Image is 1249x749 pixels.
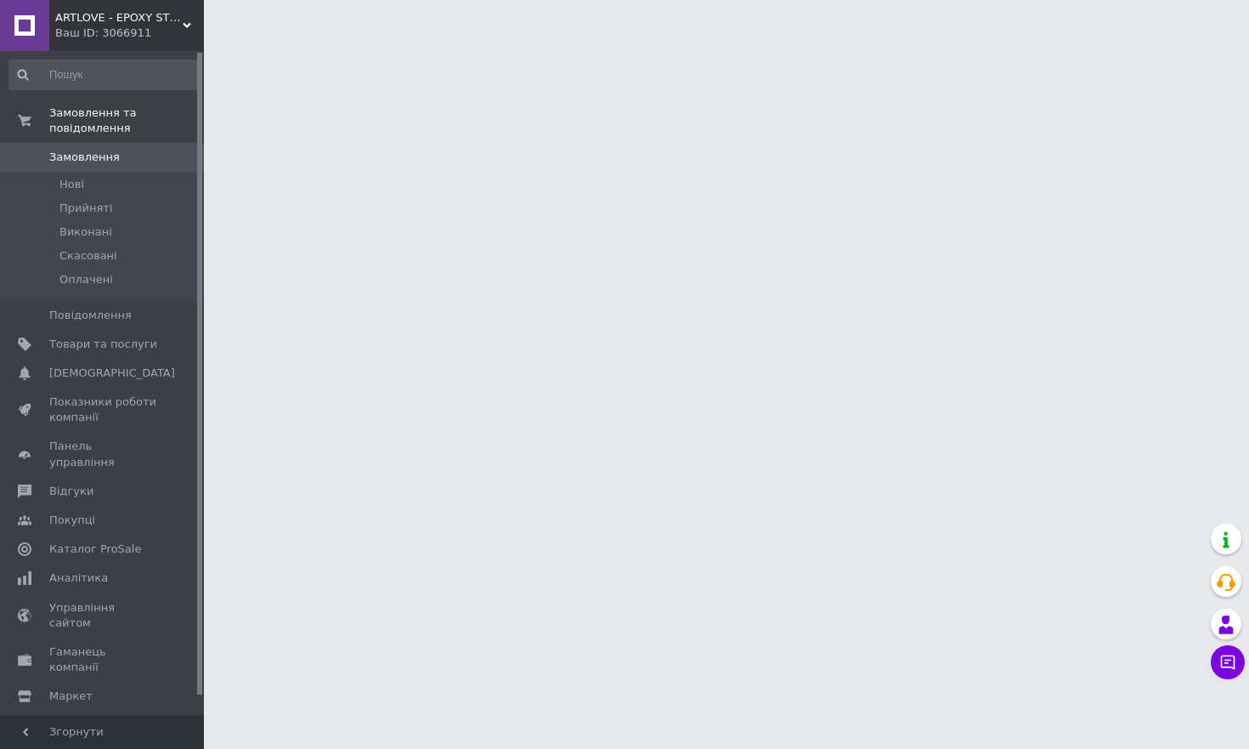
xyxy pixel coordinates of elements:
[8,60,201,90] input: Пошук
[59,272,113,287] span: Оплачені
[49,513,95,528] span: Покупці
[49,366,175,381] span: [DEMOGRAPHIC_DATA]
[49,150,120,165] span: Замовлення
[49,570,108,586] span: Аналітика
[1211,645,1245,679] button: Чат з покупцем
[59,201,112,216] span: Прийняті
[49,484,93,499] span: Відгуки
[55,10,183,26] span: ARTLOVE - EPOXY STORE
[49,105,204,136] span: Замовлення та повідомлення
[49,337,157,352] span: Товари та послуги
[49,308,132,323] span: Повідомлення
[59,248,117,264] span: Скасовані
[49,394,157,425] span: Показники роботи компанії
[49,600,157,631] span: Управління сайтом
[55,26,204,41] div: Ваш ID: 3066911
[59,224,112,240] span: Виконані
[49,689,93,704] span: Маркет
[49,542,141,557] span: Каталог ProSale
[49,644,157,675] span: Гаманець компанії
[49,439,157,469] span: Панель управління
[59,177,84,192] span: Нові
